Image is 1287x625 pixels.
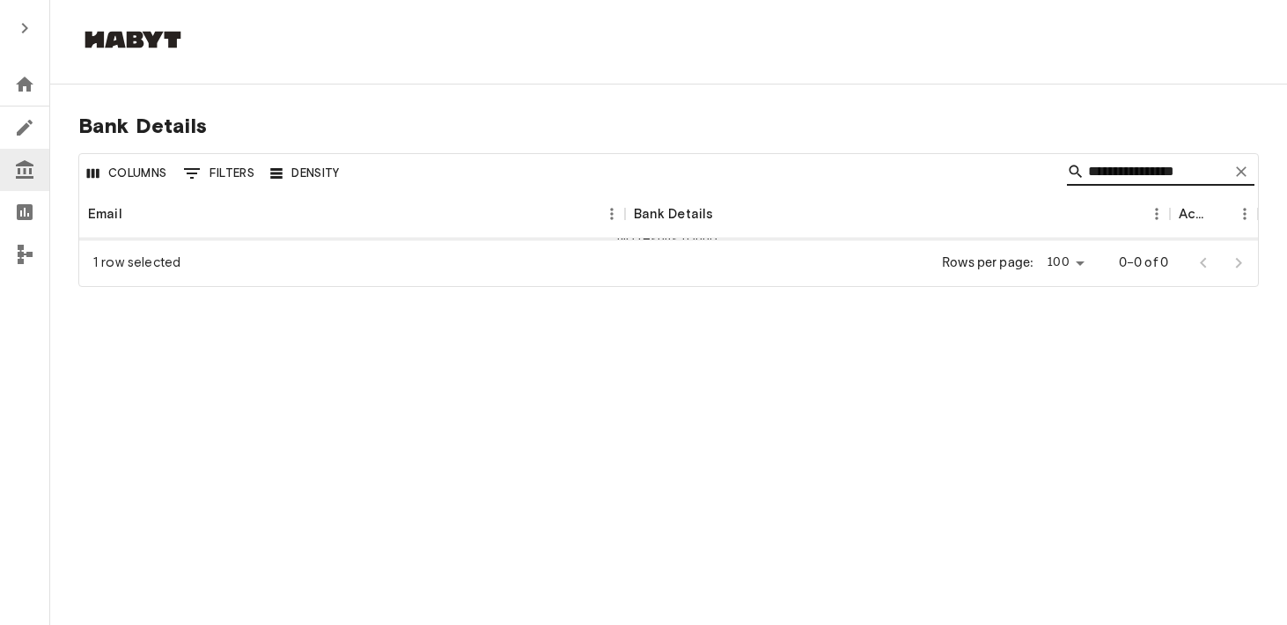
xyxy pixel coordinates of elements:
[1119,254,1168,272] p: 0–0 of 0
[79,239,1258,239] div: No results found.
[78,113,1259,139] span: Bank Details
[83,160,172,187] button: Select columns
[93,254,180,272] div: 1 row selected
[713,202,738,226] button: Sort
[634,189,714,239] div: Bank Details
[179,159,260,187] button: Show filters
[1207,202,1232,226] button: Sort
[1144,201,1170,227] button: Menu
[1232,201,1258,227] button: Menu
[1179,189,1207,239] div: Actions
[1041,250,1090,276] div: 100
[122,202,147,226] button: Sort
[266,160,344,187] button: Density
[942,254,1033,272] p: Rows per page:
[79,189,625,239] div: Email
[1170,189,1258,239] div: Actions
[599,201,625,227] button: Menu
[80,31,186,48] img: Habyt
[1067,158,1254,189] div: Search
[625,189,1171,239] div: Bank Details
[88,189,122,239] div: Email
[1228,158,1254,185] button: Clear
